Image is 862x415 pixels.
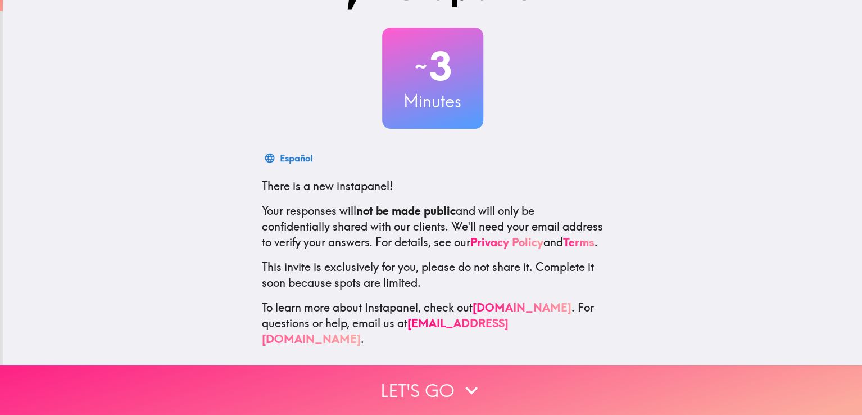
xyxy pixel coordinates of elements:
b: not be made public [356,204,456,218]
p: Your responses will and will only be confidentially shared with our clients. We'll need your emai... [262,203,604,250]
h2: 3 [382,43,483,89]
span: There is a new instapanel! [262,179,393,193]
div: Español [280,150,312,166]
button: Español [262,147,317,169]
a: [EMAIL_ADDRESS][DOMAIN_NAME] [262,316,509,346]
a: Privacy Policy [470,235,543,249]
h3: Minutes [382,89,483,113]
a: Terms [563,235,595,249]
span: ~ [413,49,429,83]
a: [DOMAIN_NAME] [473,300,571,314]
p: This invite is exclusively for you, please do not share it. Complete it soon because spots are li... [262,259,604,291]
p: To learn more about Instapanel, check out . For questions or help, email us at . [262,300,604,347]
